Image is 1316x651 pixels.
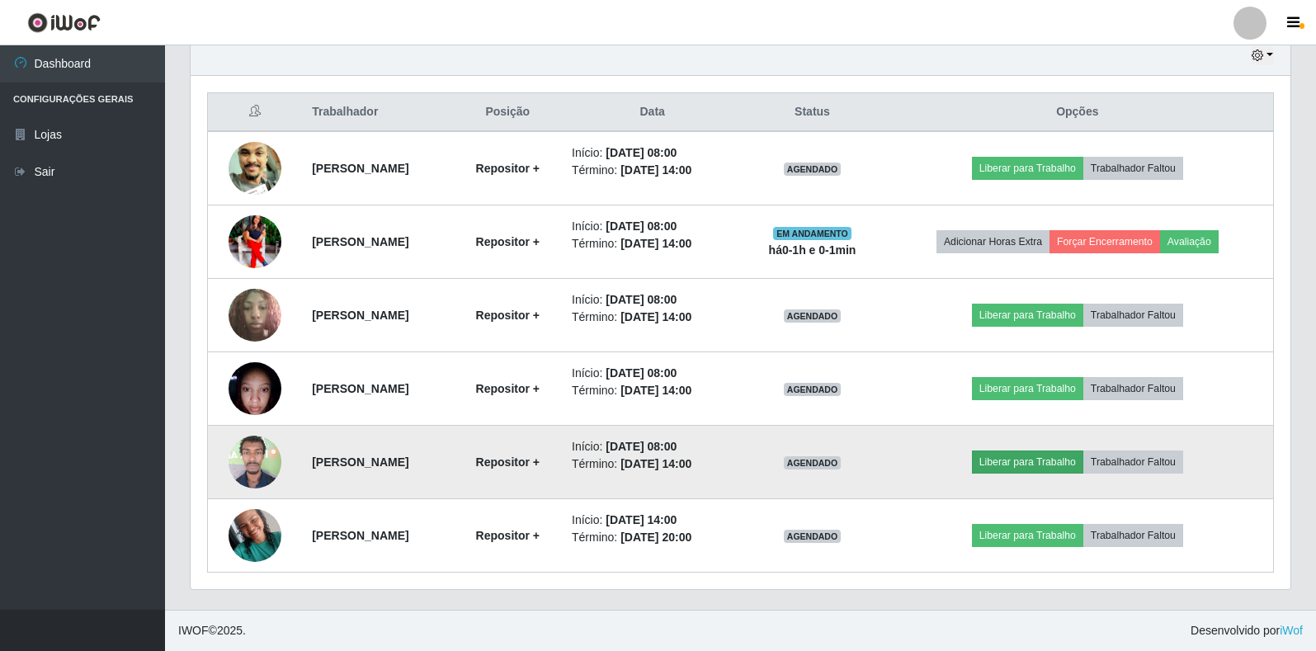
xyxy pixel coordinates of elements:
time: [DATE] 14:00 [620,457,691,470]
span: Desenvolvido por [1191,622,1303,639]
span: AGENDADO [784,309,842,323]
li: Término: [572,382,733,399]
li: Término: [572,235,733,252]
strong: Repositor + [476,455,540,469]
img: 1753971325777.jpeg [229,427,281,497]
li: Início: [572,291,733,309]
button: Liberar para Trabalho [972,157,1083,180]
img: 1753224440001.jpeg [229,353,281,423]
li: Início: [572,512,733,529]
li: Início: [572,438,733,455]
time: [DATE] 14:00 [606,513,677,526]
li: Término: [572,455,733,473]
strong: Repositor + [476,309,540,322]
strong: [PERSON_NAME] [312,455,408,469]
li: Início: [572,365,733,382]
time: [DATE] 14:00 [620,384,691,397]
time: [DATE] 14:00 [620,237,691,250]
img: 1755991317479.jpeg [229,500,281,570]
span: AGENDADO [784,163,842,176]
th: Status [743,93,881,132]
th: Data [562,93,743,132]
time: [DATE] 08:00 [606,219,677,233]
span: AGENDADO [784,530,842,543]
button: Forçar Encerramento [1049,230,1160,253]
strong: [PERSON_NAME] [312,309,408,322]
time: [DATE] 08:00 [606,293,677,306]
img: 1751311767272.jpeg [229,209,281,275]
img: 1752934097252.jpeg [229,280,281,350]
time: [DATE] 08:00 [606,440,677,453]
li: Término: [572,162,733,179]
th: Opções [882,93,1274,132]
button: Liberar para Trabalho [972,377,1083,400]
button: Trabalhador Faltou [1083,304,1183,327]
time: [DATE] 14:00 [620,310,691,323]
button: Trabalhador Faltou [1083,157,1183,180]
button: Trabalhador Faltou [1083,524,1183,547]
button: Avaliação [1160,230,1219,253]
img: CoreUI Logo [27,12,101,33]
a: iWof [1280,624,1303,637]
strong: Repositor + [476,382,540,395]
strong: Repositor + [476,235,540,248]
span: EM ANDAMENTO [773,227,851,240]
span: AGENDADO [784,383,842,396]
button: Liberar para Trabalho [972,524,1083,547]
button: Trabalhador Faltou [1083,377,1183,400]
strong: [PERSON_NAME] [312,382,408,395]
li: Início: [572,144,733,162]
time: [DATE] 08:00 [606,146,677,159]
strong: [PERSON_NAME] [312,529,408,542]
span: © 2025 . [178,622,246,639]
time: [DATE] 14:00 [620,163,691,177]
li: Início: [572,218,733,235]
span: IWOF [178,624,209,637]
time: [DATE] 08:00 [606,366,677,380]
th: Trabalhador [302,93,453,132]
strong: Repositor + [476,529,540,542]
button: Liberar para Trabalho [972,451,1083,474]
th: Posição [454,93,562,132]
button: Trabalhador Faltou [1083,451,1183,474]
li: Término: [572,309,733,326]
img: 1750683427241.jpeg [229,110,281,227]
time: [DATE] 20:00 [620,531,691,544]
button: Liberar para Trabalho [972,304,1083,327]
button: Adicionar Horas Extra [936,230,1049,253]
span: AGENDADO [784,456,842,469]
li: Término: [572,529,733,546]
strong: há 0-1 h e 0-1 min [769,243,856,257]
strong: Repositor + [476,162,540,175]
strong: [PERSON_NAME] [312,235,408,248]
strong: [PERSON_NAME] [312,162,408,175]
